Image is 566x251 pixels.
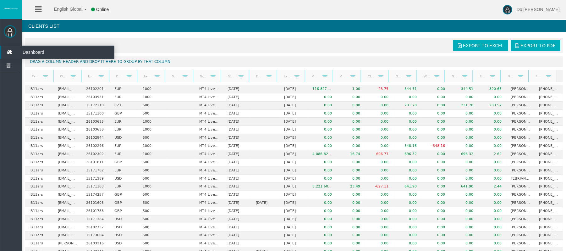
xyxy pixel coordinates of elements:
td: [DATE] [280,102,308,110]
td: 26101811 [82,159,110,167]
td: IB11ars [25,102,53,110]
td: MT4 LiveFloatingSpreadAccount [195,102,223,110]
td: [PHONE_NUMBER] [535,126,563,134]
td: [DATE] [280,150,308,159]
a: Dashboard [1,46,114,59]
td: [PHONE_NUMBER] [535,85,563,93]
td: [DATE] [280,142,308,150]
td: 0.00 [478,93,506,102]
td: EUR [110,183,138,191]
td: USD [110,134,138,142]
td: MT4 LiveFixedSpreadAccount [195,142,223,150]
td: [DATE] [280,166,308,175]
td: -348.16 [421,142,450,150]
td: MT4 LiveFloatingSpreadAccount [195,175,223,183]
td: 1000 [138,126,167,134]
td: 26102296 [82,142,110,150]
td: [DATE] [280,175,308,183]
td: 116,827.00 [308,85,336,93]
td: 0.00 [337,126,365,134]
td: 231.78 [450,102,478,110]
td: IB11ars [25,207,53,215]
td: [DATE] [280,199,308,207]
td: [DATE] [280,118,308,126]
td: 0.00 [337,142,365,150]
span: Dashboard [18,46,80,59]
td: 0.00 [308,207,336,215]
td: 0.00 [337,207,365,215]
td: 0.00 [393,93,421,102]
span: English Global [46,7,82,12]
td: 0.00 [365,199,393,207]
a: Leverage [140,72,155,81]
td: 26102302 [82,150,110,159]
a: Currency [112,72,127,81]
td: 0.00 [478,199,506,207]
td: 233.57 [478,102,506,110]
td: [PERSON_NAME] [506,118,535,126]
a: Volume lots [336,72,350,81]
a: Export to Excel [453,40,508,51]
td: [DATE] [223,126,251,134]
td: [PHONE_NUMBER] [535,118,563,126]
td: 696.32 [450,150,478,159]
td: [PHONE_NUMBER] [535,150,563,159]
td: 0.00 [421,85,450,93]
td: 0.00 [308,110,336,118]
td: [DATE] [280,159,308,167]
a: Export to PDF [511,40,560,51]
td: 15171100 [82,110,110,118]
td: 0.00 [478,159,506,167]
td: [EMAIL_ADDRESS][DOMAIN_NAME] [53,126,82,134]
a: Real equity [475,72,490,81]
a: Volume [308,72,322,81]
td: [EMAIL_ADDRESS][DOMAIN_NAME] [53,85,82,93]
td: 1000 [138,85,167,93]
td: IB11ars [25,142,53,150]
td: GBP [110,191,138,199]
td: [EMAIL_ADDRESS][DOMAIN_NAME] [53,207,82,215]
td: 348.16 [393,142,421,150]
td: 0.00 [308,199,336,207]
td: 344.51 [450,85,478,93]
a: Client [56,72,71,81]
td: 26103638 [82,126,110,134]
td: IB11ars [25,134,53,142]
td: 0.00 [393,110,421,118]
td: 0.00 [308,93,336,102]
span: Export to PDF [521,43,556,48]
span: Export to Excel [463,43,503,48]
td: 320.65 [478,85,506,93]
td: 0.00 [337,166,365,175]
td: 500 [138,134,167,142]
td: 0.00 [308,134,336,142]
td: 0.00 [450,142,478,150]
td: 0.00 [308,126,336,134]
td: 0.00 [365,110,393,118]
td: EUR [110,85,138,93]
td: IB11ars [25,150,53,159]
td: MT4 LiveFloatingSpreadAccount [195,166,223,175]
td: 0.00 [337,191,365,199]
td: 0.00 [365,142,393,150]
td: 26103635 [82,118,110,126]
td: 26101788 [82,207,110,215]
td: EUR [110,166,138,175]
a: Start Date [224,72,239,81]
td: MT4 LiveFixedSpreadAccount [195,134,223,142]
td: 0.00 [478,110,506,118]
td: [PHONE_NUMBER] [535,183,563,191]
td: 0.00 [337,102,365,110]
td: 0.00 [365,166,393,175]
td: 0.00 [450,166,478,175]
td: 0.00 [393,166,421,175]
td: 0.00 [308,191,336,199]
a: End Date [252,72,267,81]
td: 0.00 [421,183,450,191]
td: [PERSON_NAME] [506,199,535,207]
td: 0.00 [421,110,450,118]
td: MT4 LiveFixedSpreadAccount [195,118,223,126]
td: 2.62 [478,150,506,159]
td: EUR [110,126,138,134]
td: [DATE] [280,207,308,215]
